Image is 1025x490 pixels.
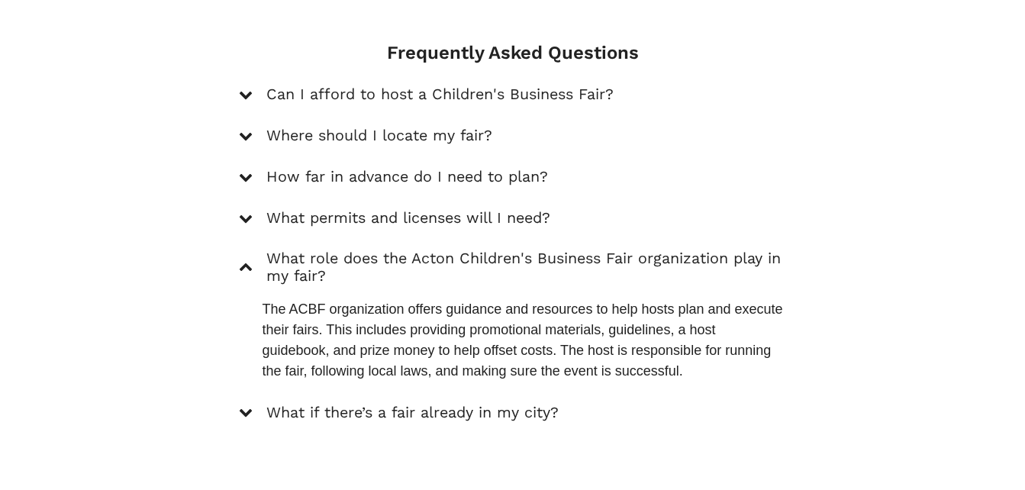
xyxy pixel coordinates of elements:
h5: What permits and licenses will I need? [266,209,550,227]
p: The ACBF organization offers guidance and resources to help hosts plan and execute their fairs. T... [262,299,785,382]
h5: What role does the Acton Children's Business Fair organization play in my fair? [266,250,785,286]
h5: Where should I locate my fair? [266,127,492,145]
h5: Can I afford to host a Children's Business Fair? [266,85,614,104]
h5: How far in advance do I need to plan? [266,168,548,186]
h4: Frequently Asked Questions [239,42,785,64]
h5: What if there’s a fair already in my city? [266,404,559,422]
